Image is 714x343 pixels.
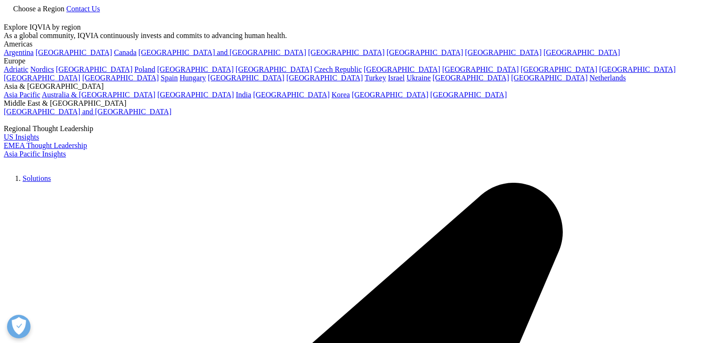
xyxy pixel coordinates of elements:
a: [GEOGRAPHIC_DATA] [544,48,620,56]
button: Open Preferences [7,315,31,338]
a: [GEOGRAPHIC_DATA] [36,48,112,56]
a: India [236,91,251,99]
a: [GEOGRAPHIC_DATA] [82,74,159,82]
a: [GEOGRAPHIC_DATA] and [GEOGRAPHIC_DATA] [4,108,171,116]
div: Regional Thought Leadership [4,125,710,133]
a: Australia & [GEOGRAPHIC_DATA] [42,91,155,99]
div: As a global community, IQVIA continuously invests and commits to advancing human health. [4,31,710,40]
a: [GEOGRAPHIC_DATA] [286,74,363,82]
a: [GEOGRAPHIC_DATA] [253,91,330,99]
a: [GEOGRAPHIC_DATA] [430,91,507,99]
a: [GEOGRAPHIC_DATA] [157,91,234,99]
a: [GEOGRAPHIC_DATA] [56,65,132,73]
div: Explore IQVIA by region [4,23,710,31]
a: Nordics [30,65,54,73]
a: Canada [114,48,137,56]
div: Middle East & [GEOGRAPHIC_DATA] [4,99,710,108]
a: Ukraine [407,74,431,82]
a: [GEOGRAPHIC_DATA] [442,65,519,73]
a: Korea [331,91,350,99]
a: Czech Republic [314,65,362,73]
a: [GEOGRAPHIC_DATA] [4,74,80,82]
a: EMEA Thought Leadership [4,141,87,149]
a: [GEOGRAPHIC_DATA] [308,48,384,56]
a: Adriatic [4,65,28,73]
a: Contact Us [66,5,100,13]
a: Hungary [180,74,206,82]
a: [GEOGRAPHIC_DATA] [432,74,509,82]
a: Israel [388,74,405,82]
a: [GEOGRAPHIC_DATA] [465,48,542,56]
div: Americas [4,40,710,48]
a: US Insights [4,133,39,141]
a: [GEOGRAPHIC_DATA] and [GEOGRAPHIC_DATA] [138,48,306,56]
a: Netherlands [590,74,626,82]
div: Asia & [GEOGRAPHIC_DATA] [4,82,710,91]
a: Asia Pacific [4,91,40,99]
a: [GEOGRAPHIC_DATA] [511,74,588,82]
a: [GEOGRAPHIC_DATA] [208,74,284,82]
a: [GEOGRAPHIC_DATA] [521,65,597,73]
span: Choose a Region [13,5,64,13]
a: Asia Pacific Insights [4,150,66,158]
a: Poland [134,65,155,73]
a: [GEOGRAPHIC_DATA] [386,48,463,56]
a: [GEOGRAPHIC_DATA] [364,65,440,73]
div: Europe [4,57,710,65]
a: Turkey [365,74,386,82]
a: Argentina [4,48,34,56]
a: Spain [161,74,177,82]
a: [GEOGRAPHIC_DATA] [599,65,676,73]
a: [GEOGRAPHIC_DATA] [236,65,312,73]
a: [GEOGRAPHIC_DATA] [157,65,234,73]
a: Solutions [23,174,51,182]
a: [GEOGRAPHIC_DATA] [352,91,428,99]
